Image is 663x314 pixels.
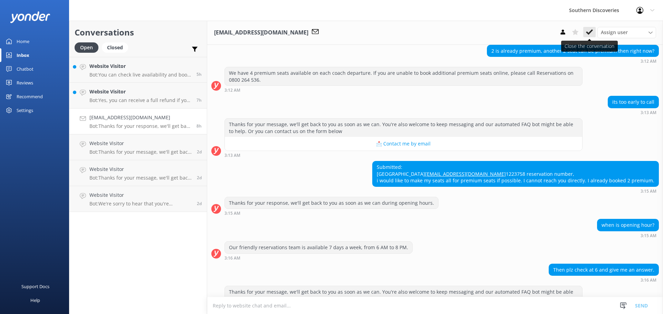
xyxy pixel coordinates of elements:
[224,153,583,158] div: 03:13am 19-Aug-2025 (UTC +12:00) Pacific/Auckland
[225,67,582,85] div: We have 4 premium seats available on each coach departure. If you are unable to book additional p...
[69,57,207,83] a: Website VisitorBot:You can check live availability and book your Milford Sound adventure on our w...
[69,160,207,186] a: Website VisitorBot:Thanks for your message, we'll get back to you as soon as we can. You're also ...
[196,97,202,103] span: 03:25am 19-Aug-2025 (UTC +12:00) Pacific/Auckland
[214,28,308,37] h3: [EMAIL_ADDRESS][DOMAIN_NAME]
[372,189,659,193] div: 03:15am 19-Aug-2025 (UTC +12:00) Pacific/Auckland
[197,175,202,181] span: 12:26am 17-Aug-2025 (UTC +12:00) Pacific/Auckland
[89,62,191,70] h4: Website Visitor
[89,114,191,121] h4: [EMAIL_ADDRESS][DOMAIN_NAME]
[89,149,192,155] p: Bot: Thanks for your message, we'll get back to you as soon as we can. You're also welcome to kee...
[89,201,192,207] p: Bot: We're sorry to hear that you're encountering issues with our website. Please feel free to co...
[225,137,582,151] button: 📩 Contact me by email
[373,161,659,186] div: Submitted: [GEOGRAPHIC_DATA] 1223758 reservation number, i would like to make my seats all for pr...
[224,211,439,215] div: 03:15am 19-Aug-2025 (UTC +12:00) Pacific/Auckland
[224,211,240,215] strong: 3:15 AM
[89,165,192,173] h4: Website Visitor
[225,286,582,304] div: Thanks for your message, we'll get back to you as soon as we can. You're also welcome to keep mes...
[89,123,191,129] p: Bot: Thanks for your response, we'll get back to you as soon as we can during opening hours.
[197,149,202,155] span: 01:14am 17-Aug-2025 (UTC +12:00) Pacific/Auckland
[487,45,659,57] div: 2 is already premium, another 2 seat can be premium then right now?
[225,242,412,253] div: Our friendly reservations team is available 7 days a week, from 6 AM to 8 PM.
[69,83,207,109] a: Website VisitorBot:Yes, you can receive a full refund if you cancel your trip more than 24 hours ...
[641,189,656,193] strong: 3:15 AM
[196,123,202,129] span: 03:18am 19-Aug-2025 (UTC +12:00) Pacific/Auckland
[21,280,49,293] div: Support Docs
[102,43,132,51] a: Closed
[89,191,192,199] h4: Website Visitor
[641,234,656,238] strong: 3:15 AM
[487,59,659,63] div: 03:12am 19-Aug-2025 (UTC +12:00) Pacific/Auckland
[69,186,207,212] a: Website VisitorBot:We're sorry to hear that you're encountering issues with our website. Please f...
[17,34,29,48] div: Home
[89,175,192,181] p: Bot: Thanks for your message, we'll get back to you as soon as we can. You're also welcome to kee...
[89,97,191,103] p: Bot: Yes, you can receive a full refund if you cancel your trip more than 24 hours before departu...
[597,233,659,238] div: 03:15am 19-Aug-2025 (UTC +12:00) Pacific/Auckland
[597,27,656,38] div: Assign User
[75,42,98,53] div: Open
[608,96,659,108] div: its too early to call
[30,293,40,307] div: Help
[224,88,240,92] strong: 3:12 AM
[75,26,202,39] h2: Conversations
[224,88,583,92] div: 03:12am 19-Aug-2025 (UTC +12:00) Pacific/Auckland
[224,153,240,158] strong: 3:13 AM
[641,278,656,282] strong: 3:16 AM
[224,255,413,260] div: 03:16am 19-Aug-2025 (UTC +12:00) Pacific/Auckland
[608,110,659,115] div: 03:13am 19-Aug-2025 (UTC +12:00) Pacific/Auckland
[17,103,33,117] div: Settings
[197,201,202,206] span: 09:18pm 16-Aug-2025 (UTC +12:00) Pacific/Auckland
[102,42,128,53] div: Closed
[75,43,102,51] a: Open
[17,62,33,76] div: Chatbot
[17,90,43,103] div: Recommend
[225,197,438,209] div: Thanks for your response, we'll get back to you as soon as we can during opening hours.
[425,171,506,177] a: [EMAIL_ADDRESS][DOMAIN_NAME]
[89,72,191,78] p: Bot: You can check live availability and book your Milford Sound adventure on our website. If you...
[549,277,659,282] div: 03:16am 19-Aug-2025 (UTC +12:00) Pacific/Auckland
[17,48,29,62] div: Inbox
[89,140,192,147] h4: Website Visitor
[17,76,33,90] div: Reviews
[641,59,656,63] strong: 3:12 AM
[89,88,191,95] h4: Website Visitor
[597,219,659,231] div: when is opening hour?
[549,264,659,276] div: Then plz check at 6 and give me an answer.
[224,256,240,260] strong: 3:16 AM
[196,71,202,77] span: 06:22am 19-Aug-2025 (UTC +12:00) Pacific/Auckland
[10,11,50,23] img: yonder-white-logo.png
[601,29,628,36] span: Assign user
[69,134,207,160] a: Website VisitorBot:Thanks for your message, we'll get back to you as soon as we can. You're also ...
[225,119,582,137] div: Thanks for your message, we'll get back to you as soon as we can. You're also welcome to keep mes...
[69,109,207,134] a: [EMAIL_ADDRESS][DOMAIN_NAME]Bot:Thanks for your response, we'll get back to you as soon as we can...
[641,111,656,115] strong: 3:13 AM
